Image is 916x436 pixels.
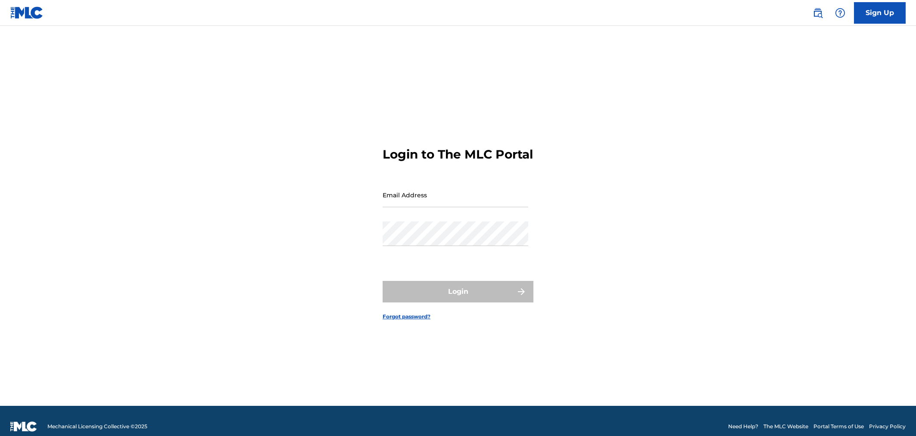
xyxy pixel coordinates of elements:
img: logo [10,421,37,432]
a: The MLC Website [763,423,808,430]
img: MLC Logo [10,6,44,19]
a: Portal Terms of Use [813,423,864,430]
a: Sign Up [854,2,906,24]
h3: Login to The MLC Portal [383,147,533,162]
a: Public Search [809,4,826,22]
div: Help [832,4,849,22]
img: search [813,8,823,18]
a: Need Help? [728,423,758,430]
a: Forgot password? [383,313,430,321]
span: Mechanical Licensing Collective © 2025 [47,423,147,430]
iframe: Chat Widget [873,395,916,436]
img: help [835,8,845,18]
a: Privacy Policy [869,423,906,430]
